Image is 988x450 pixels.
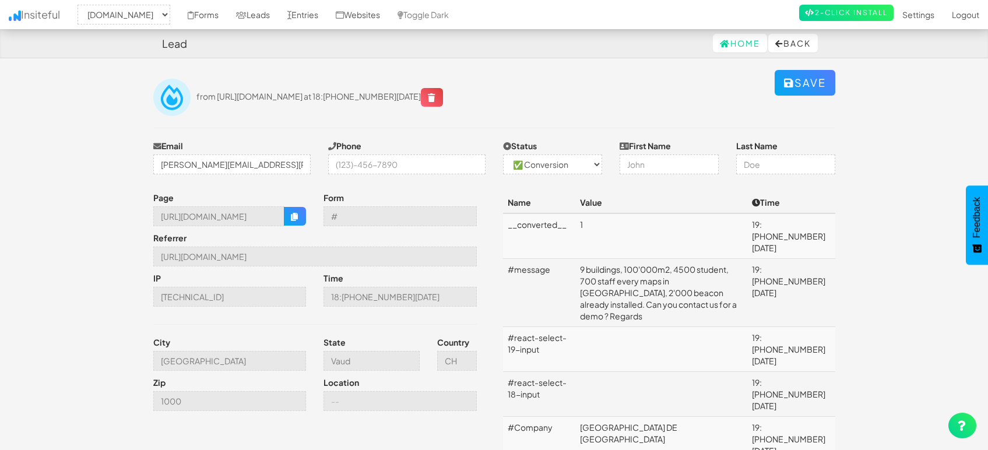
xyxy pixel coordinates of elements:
input: Doe [736,154,835,174]
img: insiteful-lead.png [153,79,191,116]
img: icon.png [9,10,21,21]
input: -- [437,351,477,371]
th: Name [503,192,576,213]
input: -- [324,287,477,307]
a: 2-Click Install [799,5,894,21]
label: First Name [620,140,671,152]
td: __converted__ [503,213,576,259]
label: Last Name [736,140,778,152]
label: Phone [328,140,361,152]
td: 1 [575,213,747,259]
label: Country [437,336,469,348]
td: #react-select-19-input [503,327,576,372]
input: -- [324,391,477,411]
label: Referrer [153,232,187,244]
td: 9 buildings, 100'000m2, 4500 student, 700 staff every maps in [GEOGRAPHIC_DATA], 2'000 beacon alr... [575,259,747,327]
label: IP [153,272,161,284]
label: Location [324,377,359,388]
label: Zip [153,377,166,388]
input: -- [153,351,307,371]
h4: Lead [162,38,187,50]
input: -- [153,287,307,307]
button: Feedback - Show survey [966,185,988,265]
label: State [324,336,346,348]
input: j@doe.com [153,154,311,174]
th: Time [747,192,835,213]
input: -- [153,391,307,411]
a: Home [713,34,767,52]
button: Save [775,70,835,96]
input: -- [153,247,477,266]
span: from [URL][DOMAIN_NAME] at 18:[PHONE_NUMBER][DATE] [196,91,443,101]
td: #message [503,259,576,327]
label: City [153,336,170,348]
th: Value [575,192,747,213]
td: 19:[PHONE_NUMBER][DATE] [747,259,835,327]
td: #react-select-18-input [503,372,576,417]
button: Back [768,34,818,52]
td: 19:[PHONE_NUMBER][DATE] [747,327,835,372]
input: John [620,154,719,174]
label: Email [153,140,183,152]
td: 19:[PHONE_NUMBER][DATE] [747,372,835,417]
label: Page [153,192,174,203]
label: Status [503,140,537,152]
td: 19:[PHONE_NUMBER][DATE] [747,213,835,259]
label: Time [324,272,343,284]
input: (123)-456-7890 [328,154,486,174]
label: Form [324,192,344,203]
span: Feedback [972,197,982,238]
input: -- [324,351,420,371]
input: -- [153,206,285,226]
input: -- [324,206,477,226]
